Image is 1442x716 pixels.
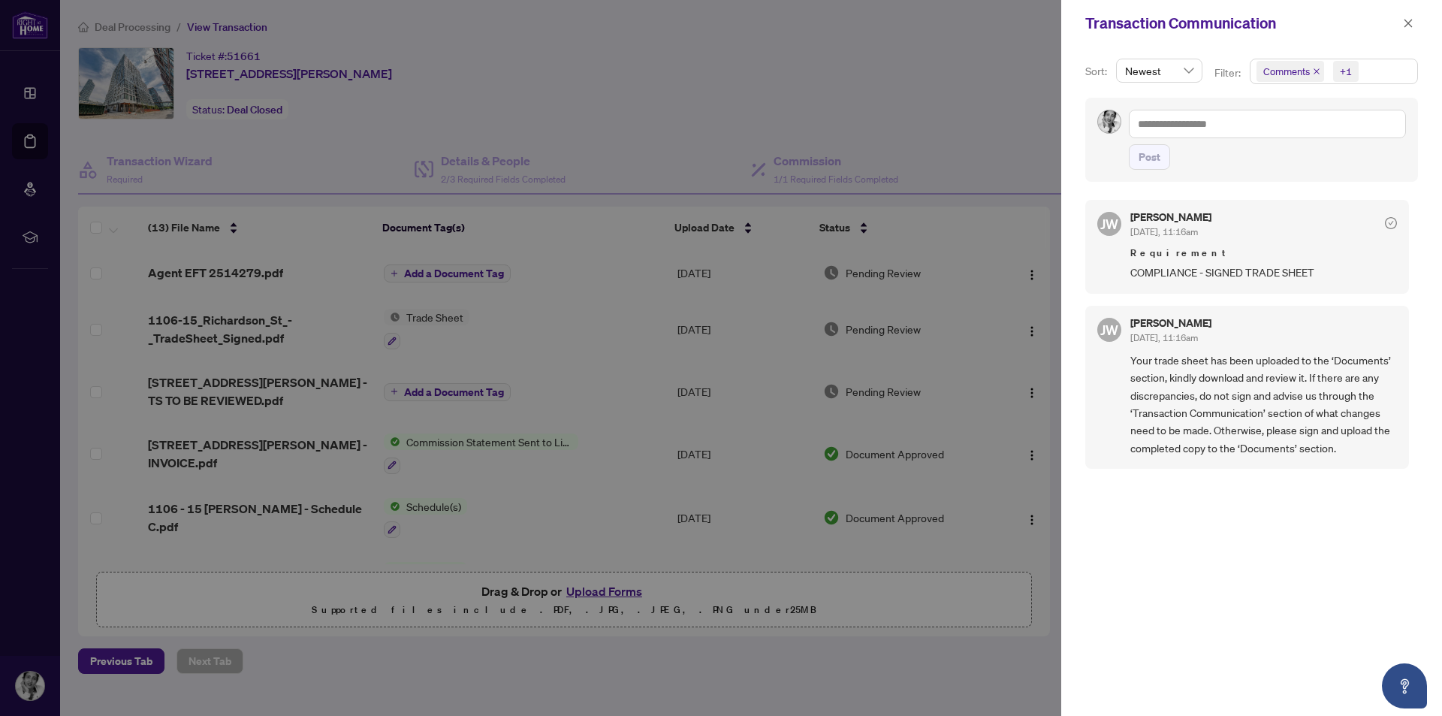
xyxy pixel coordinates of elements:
button: Open asap [1382,663,1427,708]
span: Comments [1256,61,1324,82]
h5: [PERSON_NAME] [1130,212,1211,222]
span: close [1313,68,1320,75]
span: close [1403,18,1413,29]
div: +1 [1340,64,1352,79]
span: Your trade sheet has been uploaded to the ‘Documents’ section, kindly download and review it. If ... [1130,352,1397,457]
span: Comments [1263,64,1310,79]
span: [DATE], 11:16am [1130,226,1198,237]
img: Profile Icon [1098,110,1121,133]
span: Newest [1125,59,1193,82]
span: [DATE], 11:16am [1130,332,1198,343]
div: Transaction Communication [1085,12,1398,35]
span: JW [1100,213,1118,234]
p: Filter: [1214,65,1243,81]
span: COMPLIANCE - SIGNED TRADE SHEET [1130,264,1397,281]
button: Post [1129,144,1170,170]
p: Sort: [1085,63,1110,80]
span: Requirement [1130,246,1397,261]
span: check-circle [1385,217,1397,229]
h5: [PERSON_NAME] [1130,318,1211,328]
span: JW [1100,319,1118,340]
